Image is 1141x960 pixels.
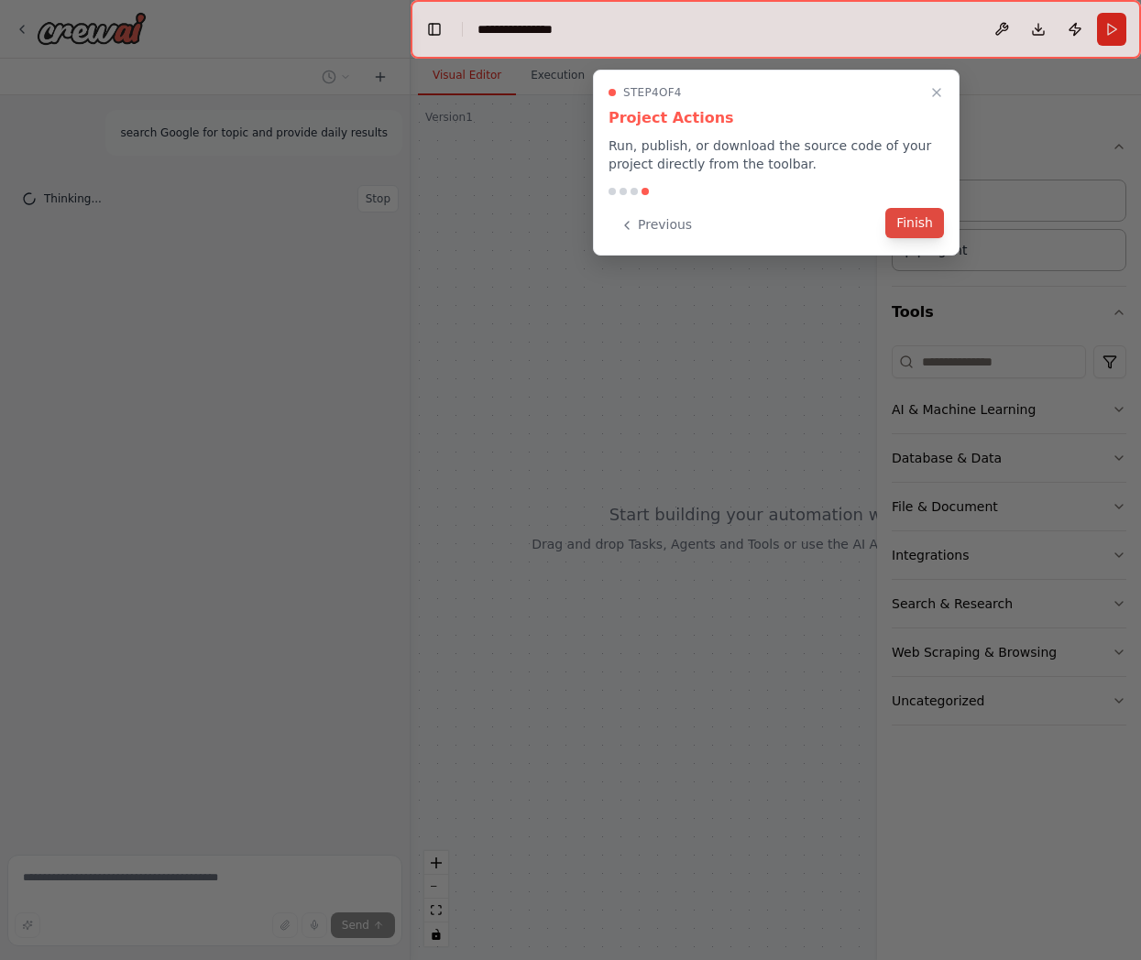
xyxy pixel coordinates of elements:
button: Hide left sidebar [422,16,447,42]
button: Close walkthrough [926,82,948,104]
button: Previous [609,210,703,240]
h3: Project Actions [609,107,944,129]
span: Step 4 of 4 [623,85,682,100]
p: Run, publish, or download the source code of your project directly from the toolbar. [609,136,944,173]
button: Finish [885,208,944,238]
